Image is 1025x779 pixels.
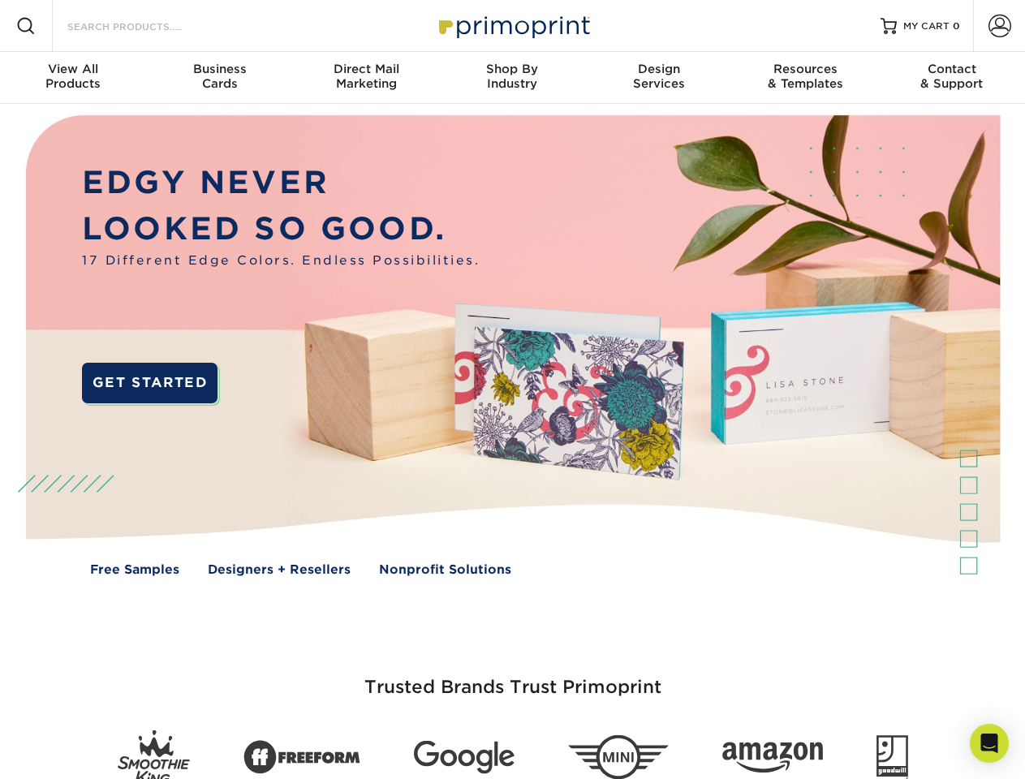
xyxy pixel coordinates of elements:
a: GET STARTED [82,363,217,403]
span: Direct Mail [293,62,439,76]
span: 0 [953,20,960,32]
img: Goodwill [876,735,908,779]
div: Industry [439,62,585,91]
span: MY CART [903,19,950,33]
input: SEARCH PRODUCTS..... [66,16,224,36]
a: Nonprofit Solutions [379,561,511,579]
a: Free Samples [90,561,179,579]
span: Resources [732,62,878,76]
img: Primoprint [432,8,594,43]
div: Cards [146,62,292,91]
div: Open Intercom Messenger [970,724,1009,763]
span: 17 Different Edge Colors. Endless Possibilities. [82,252,480,270]
a: Contact& Support [879,52,1025,104]
span: Contact [879,62,1025,76]
div: Services [586,62,732,91]
h3: Trusted Brands Trust Primoprint [38,638,988,717]
a: BusinessCards [146,52,292,104]
a: DesignServices [586,52,732,104]
div: & Support [879,62,1025,91]
a: Direct MailMarketing [293,52,439,104]
a: Resources& Templates [732,52,878,104]
p: LOOKED SO GOOD. [82,206,480,252]
div: Marketing [293,62,439,91]
div: & Templates [732,62,878,91]
a: Designers + Resellers [208,561,351,579]
span: Shop By [439,62,585,76]
a: Shop ByIndustry [439,52,585,104]
span: Business [146,62,292,76]
img: Amazon [722,742,823,773]
p: EDGY NEVER [82,160,480,206]
img: Google [414,741,515,774]
span: Design [586,62,732,76]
